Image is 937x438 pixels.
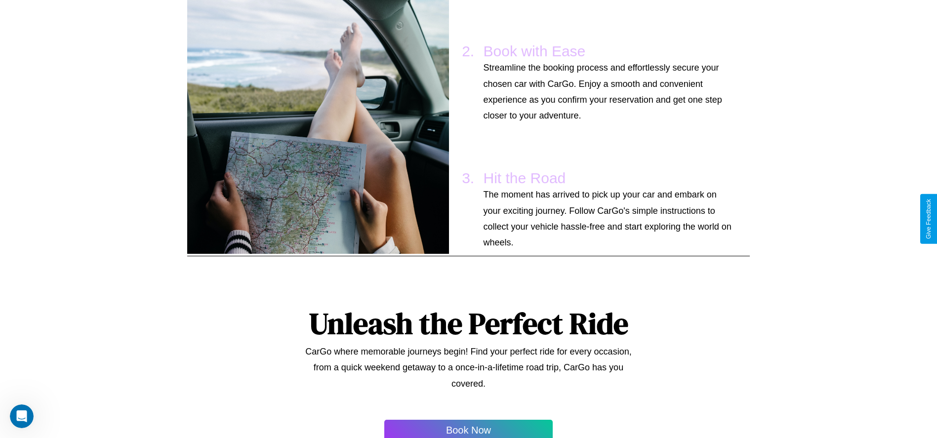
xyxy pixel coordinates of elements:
[300,344,637,392] p: CarGo where memorable journeys begin! Find your perfect ride for every occasion, from a quick wee...
[309,303,628,344] h1: Unleash the Perfect Ride
[10,404,34,428] iframe: Intercom live chat
[479,38,740,129] li: Book with Ease
[479,165,740,256] li: Hit the Road
[484,60,735,124] p: Streamline the booking process and effortlessly secure your chosen car with CarGo. Enjoy a smooth...
[925,199,932,239] div: Give Feedback
[484,187,735,251] p: The moment has arrived to pick up your car and embark on your exciting journey. Follow CarGo's si...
